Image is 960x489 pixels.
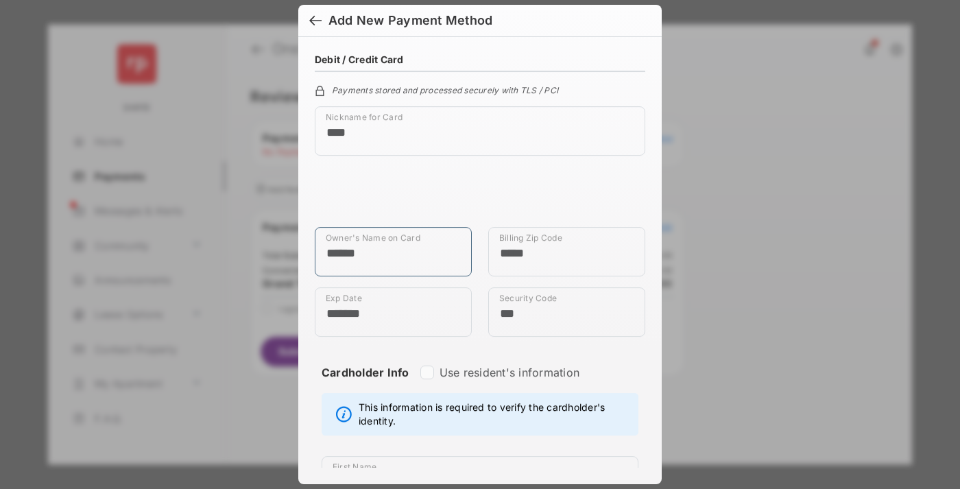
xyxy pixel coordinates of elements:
label: Use resident's information [440,366,579,379]
iframe: Credit card field [315,167,645,227]
div: Payments stored and processed securely with TLS / PCI [315,83,645,95]
strong: Cardholder Info [322,366,409,404]
span: This information is required to verify the cardholder's identity. [359,401,631,428]
div: Add New Payment Method [328,13,492,28]
h4: Debit / Credit Card [315,53,404,65]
